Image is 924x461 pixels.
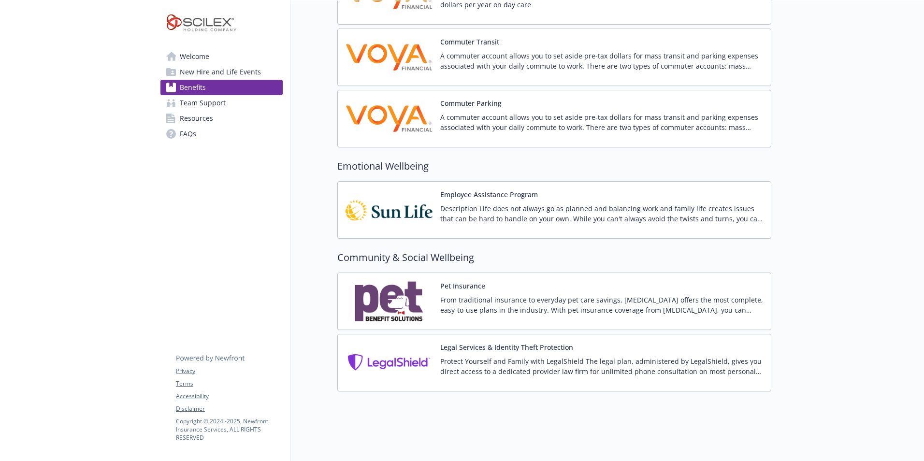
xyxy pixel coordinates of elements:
a: Team Support [160,95,283,111]
button: Commuter Parking [440,98,502,108]
button: Employee Assistance Program [440,189,538,200]
a: Benefits [160,80,283,95]
a: FAQs [160,126,283,142]
a: Terms [176,379,282,388]
p: Description Life does not always go as planned and balancing work and family life creates issues ... [440,203,763,224]
span: Team Support [180,95,226,111]
p: Protect Yourself and Family with LegalShield The legal plan, administered by LegalShield, gives y... [440,356,763,376]
img: Voya Financial carrier logo [346,98,433,139]
a: Accessibility [176,392,282,401]
a: Resources [160,111,283,126]
p: A commuter account allows you to set aside pre-tax dollars for mass transit and parking expenses ... [440,51,763,71]
p: From traditional insurance to everyday pet care savings, [MEDICAL_DATA] offers the most complete,... [440,295,763,315]
span: FAQs [180,126,196,142]
img: Legal Shield carrier logo [346,342,433,383]
a: Welcome [160,49,283,64]
a: Privacy [176,367,282,375]
span: Resources [180,111,213,126]
p: Copyright © 2024 - 2025 , Newfront Insurance Services, ALL RIGHTS RESERVED [176,417,282,442]
span: New Hire and Life Events [180,64,261,80]
button: Legal Services & Identity Theft Protection [440,342,573,352]
button: Commuter Transit [440,37,499,47]
img: Pet Benefit Solutions carrier logo [346,281,433,322]
a: Disclaimer [176,404,282,413]
h2: Community & Social Wellbeing [337,250,771,265]
button: Pet Insurance [440,281,485,291]
h2: Emotional Wellbeing [337,159,771,173]
p: A commuter account allows you to set aside pre-tax dollars for mass transit and parking expenses ... [440,112,763,132]
span: Benefits [180,80,206,95]
img: Voya Financial carrier logo [346,37,433,78]
a: New Hire and Life Events [160,64,283,80]
img: Sun Life Financial carrier logo [346,189,433,230]
span: Welcome [180,49,209,64]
